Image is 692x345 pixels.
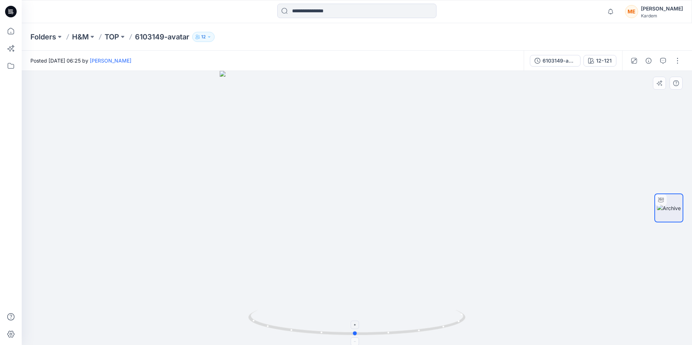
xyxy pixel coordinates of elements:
div: 12-121 [596,57,612,65]
button: 6103149-avatar [530,55,581,67]
div: ME [625,5,638,18]
a: [PERSON_NAME] [90,57,131,64]
a: Folders [30,32,56,42]
button: Details [643,55,654,67]
button: 12 [192,32,215,42]
p: 6103149-avatar [135,32,189,42]
div: Kardem [641,13,683,18]
button: 12-121 [583,55,616,67]
div: [PERSON_NAME] [641,4,683,13]
img: Archive [657,204,681,212]
p: 12 [201,33,206,41]
div: 6103149-avatar [543,57,576,65]
a: TOP [105,32,119,42]
span: Posted [DATE] 06:25 by [30,57,131,64]
a: H&M [72,32,89,42]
